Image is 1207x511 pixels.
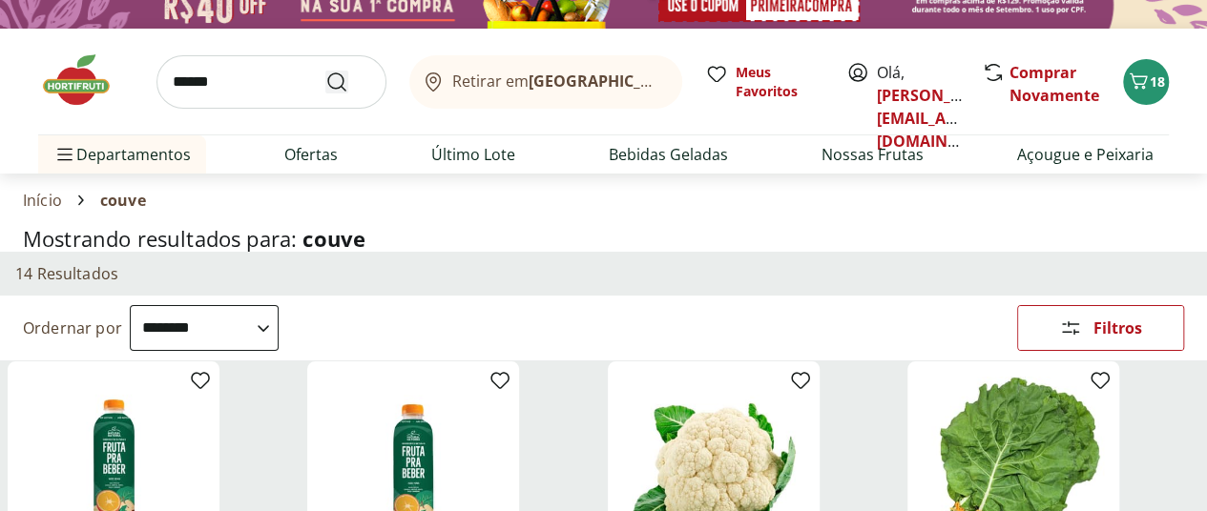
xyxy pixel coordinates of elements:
[156,55,386,109] input: search
[1093,320,1142,336] span: Filtros
[284,143,338,166] a: Ofertas
[100,192,146,209] span: couve
[23,227,1184,251] h1: Mostrando resultados para:
[877,85,1009,152] a: [PERSON_NAME][EMAIL_ADDRESS][DOMAIN_NAME]
[302,224,365,253] span: couve
[877,61,962,153] span: Olá,
[23,317,122,338] label: Ordernar por
[1059,317,1082,339] svg: Abrir Filtros
[609,143,728,166] a: Bebidas Geladas
[325,71,371,93] button: Submit Search
[1009,62,1099,106] a: Comprar Novamente
[822,143,924,166] a: Nossas Frutas
[1123,59,1169,105] button: Carrinho
[1017,305,1184,351] button: Filtros
[452,72,663,90] span: Retirar em
[38,51,134,109] img: Hortifruti
[15,263,118,284] h2: 14 Resultados
[736,63,823,101] span: Meus Favoritos
[409,55,682,109] button: Retirar em[GEOGRAPHIC_DATA]/[GEOGRAPHIC_DATA]
[1017,143,1154,166] a: Açougue e Peixaria
[705,63,823,101] a: Meus Favoritos
[431,143,515,166] a: Último Lote
[53,132,191,177] span: Departamentos
[23,192,62,209] a: Início
[529,71,850,92] b: [GEOGRAPHIC_DATA]/[GEOGRAPHIC_DATA]
[1150,72,1165,91] span: 18
[53,132,76,177] button: Menu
